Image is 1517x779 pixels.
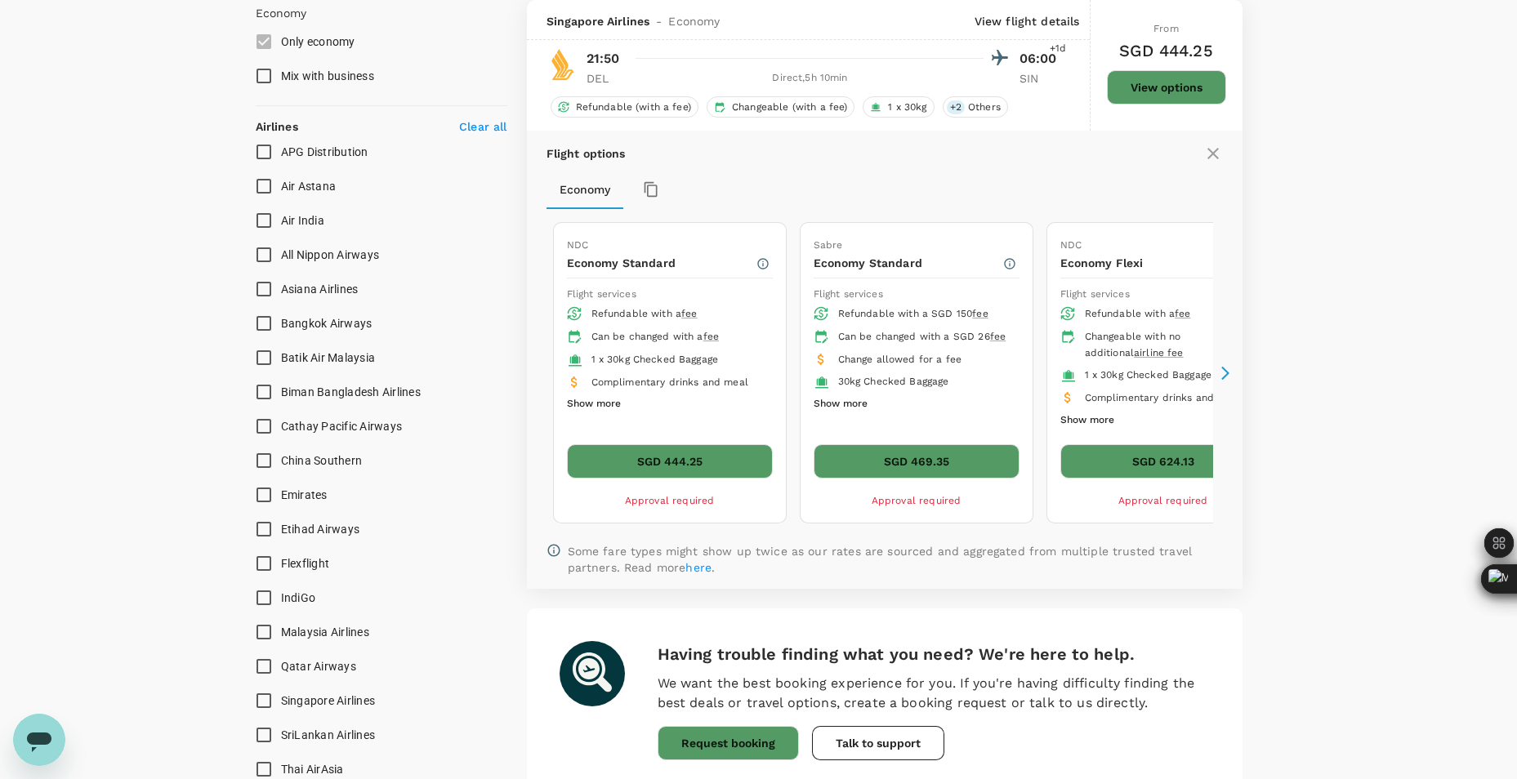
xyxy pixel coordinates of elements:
span: Etihad Airways [281,523,360,536]
span: Flight services [814,288,883,300]
span: SriLankan Airlines [281,728,376,741]
a: here [685,561,712,574]
span: Flexflight [281,557,330,570]
p: DEL [587,70,627,87]
div: +2Others [943,96,1008,118]
h6: Having trouble finding what you need? We're here to help. [658,641,1210,667]
p: We want the best booking experience for you. If you're having difficulty finding the best deals o... [658,674,1210,713]
button: Economy [547,170,623,209]
span: All Nippon Airways [281,248,380,261]
span: NDC [1060,239,1082,251]
span: + 2 [947,100,965,114]
p: Economy [256,5,507,21]
span: NDC [567,239,588,251]
button: View options [1107,70,1226,105]
h6: SGD 444.25 [1119,38,1213,64]
span: Mix with business [281,69,374,82]
span: Flight services [567,288,636,300]
button: Request booking [658,726,799,760]
button: SGD 444.25 [567,444,773,479]
button: Show more [814,394,868,415]
div: 1 x 30kg [863,96,934,118]
span: Refundable (with a fee) [569,100,698,114]
span: Bangkok Airways [281,317,373,330]
button: SGD 624.13 [1060,444,1266,479]
span: Thai AirAsia [281,763,344,776]
span: fee [681,308,697,319]
span: Asiana Airlines [281,283,359,296]
span: Complimentary drinks and meal [591,376,748,388]
span: Change allowed for a fee [838,354,962,365]
button: Show more [567,394,621,415]
span: fee [1175,308,1190,319]
span: Sabre [814,239,843,251]
span: China Southern [281,454,363,467]
iframe: Button to launch messaging window [13,714,65,766]
span: Complimentary drinks and meal [1085,392,1242,403]
span: Qatar Airways [281,660,356,673]
span: Others [962,100,1007,114]
span: IndiGo [281,591,316,604]
p: 21:50 [587,49,620,69]
p: 06:00 [1020,49,1060,69]
span: Cathay Pacific Airways [281,420,403,433]
span: Air Astana [281,180,337,193]
span: Biman Bangladesh Airlines [281,385,421,398]
div: Can be changed with a [591,329,760,345]
img: SQ [547,48,579,81]
div: Changeable (with a fee) [707,96,854,118]
span: fee [990,331,1006,342]
span: Economy [668,13,720,29]
span: +1d [1050,41,1066,57]
p: View flight details [975,13,1080,29]
div: Refundable with a [591,306,760,323]
span: fee [703,331,719,342]
button: SGD 469.35 [814,444,1020,479]
p: Economy Flexi [1060,255,1249,271]
span: fee [972,308,988,319]
p: Economy Standard [814,255,1002,271]
div: Direct , 5h 10min [637,70,984,87]
span: Malaysia Airlines [281,625,369,639]
span: Changeable (with a fee) [725,100,854,114]
span: Only economy [281,35,355,48]
p: Some fare types might show up twice as our rates are sourced and aggregated from multiple trusted... [568,543,1223,576]
div: Can be changed with a SGD 26 [838,329,1006,345]
div: Refundable (with a fee) [551,96,698,118]
span: 30kg Checked Baggage [838,376,949,387]
strong: Airlines [256,120,298,133]
span: From [1153,23,1179,34]
span: Air India [281,214,324,227]
span: Emirates [281,488,328,501]
p: Flight options [547,145,626,162]
p: Clear all [459,118,506,135]
div: Refundable with a SGD 150 [838,306,1006,323]
span: - [649,13,668,29]
p: SIN [1020,70,1060,87]
span: airline fee [1134,347,1184,358]
div: Refundable with a [1085,306,1253,323]
span: 1 x 30kg Checked Baggage [591,354,719,365]
button: Talk to support [812,726,944,760]
span: Batik Air Malaysia [281,351,376,364]
span: Approval required [1118,495,1208,506]
span: Singapore Airlines [281,694,376,707]
span: Approval required [625,495,715,506]
span: Flight services [1060,288,1130,300]
span: 1 x 30kg [881,100,933,114]
span: 1 x 30kg Checked Baggage [1085,369,1212,381]
span: Singapore Airlines [547,13,650,29]
span: Approval required [872,495,962,506]
p: Economy Standard [567,255,756,271]
button: Show more [1060,410,1114,431]
span: APG Distribution [281,145,368,158]
div: Changeable with no additional [1085,329,1253,362]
